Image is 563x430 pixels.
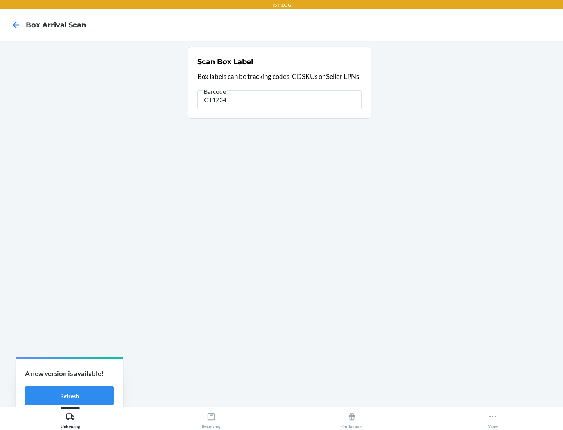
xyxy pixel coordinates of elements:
h4: Box Arrival Scan [26,20,86,30]
button: Outbounds [281,407,422,429]
div: Unloading [61,409,80,429]
input: Barcode [197,90,362,109]
div: More [488,409,498,429]
span: Barcode [203,88,227,95]
button: More [422,407,563,429]
p: Box labels can be tracking codes, CDSKUs or Seller LPNs [197,72,362,82]
div: Receiving [202,409,221,429]
button: Receiving [141,407,281,429]
p: TST_LOG [272,2,291,9]
div: Outbounds [341,409,362,429]
button: Refresh [25,386,114,405]
p: A new version is available! [25,369,114,379]
h2: Scan Box Label [197,57,253,67]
